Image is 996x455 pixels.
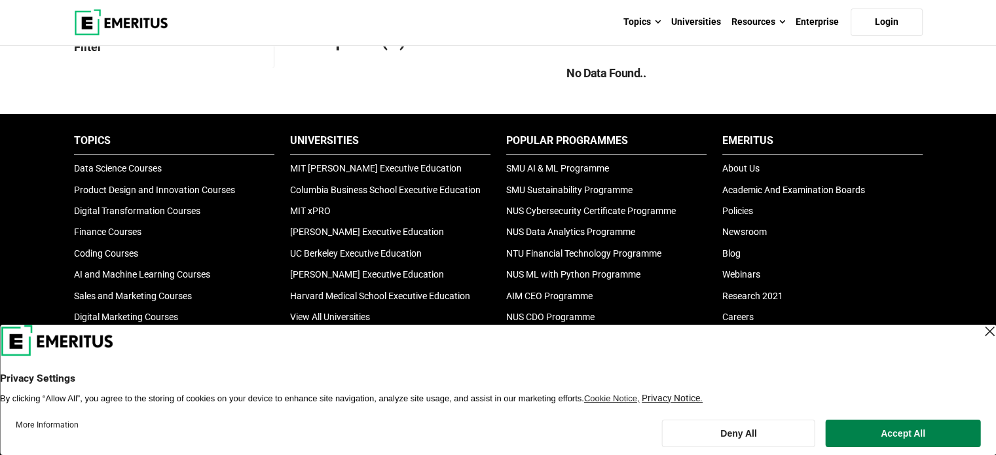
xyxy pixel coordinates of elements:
a: Columbia Business School Executive Education [290,185,481,195]
a: MIT [PERSON_NAME] Executive Education [290,163,462,173]
a: Login [851,9,923,36]
a: Research 2021 [722,291,783,301]
a: About Us [722,163,760,173]
a: NUS ML with Python Programme [506,269,640,280]
a: View All Universities [290,312,370,322]
a: NUS CDO Programme [506,312,595,322]
a: NUS Cybersecurity Certificate Programme [506,206,676,216]
a: MIT xPRO [290,206,331,216]
a: SMU AI & ML Programme [506,163,609,173]
a: Academic And Examination Boards [722,185,865,195]
a: UC Berkeley Executive Education [290,248,422,259]
h5: No Data Found.. [290,65,923,81]
a: [PERSON_NAME] Executive Education [290,269,444,280]
a: Blog [722,248,741,259]
a: Careers [722,312,754,322]
a: [PERSON_NAME] Executive Education [290,227,444,237]
a: Webinars [722,269,760,280]
a: Digital Transformation Courses [74,206,200,216]
a: Newsroom [722,227,767,237]
a: Policies [722,206,753,216]
a: AI and Machine Learning Courses [74,269,210,280]
a: Sales and Marketing Courses [74,291,192,301]
a: SMU Sustainability Programme [506,185,633,195]
a: Finance Courses [74,227,141,237]
a: NTU Financial Technology Programme [506,248,661,259]
a: AIM CEO Programme [506,291,593,301]
a: Harvard Medical School Executive Education [290,291,470,301]
a: Coding Courses [74,248,138,259]
a: Data Science Courses [74,163,162,173]
p: Filter [74,26,263,68]
a: NUS Data Analytics Programme [506,227,635,237]
a: Digital Marketing Courses [74,312,178,322]
a: Product Design and Innovation Courses [74,185,235,195]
